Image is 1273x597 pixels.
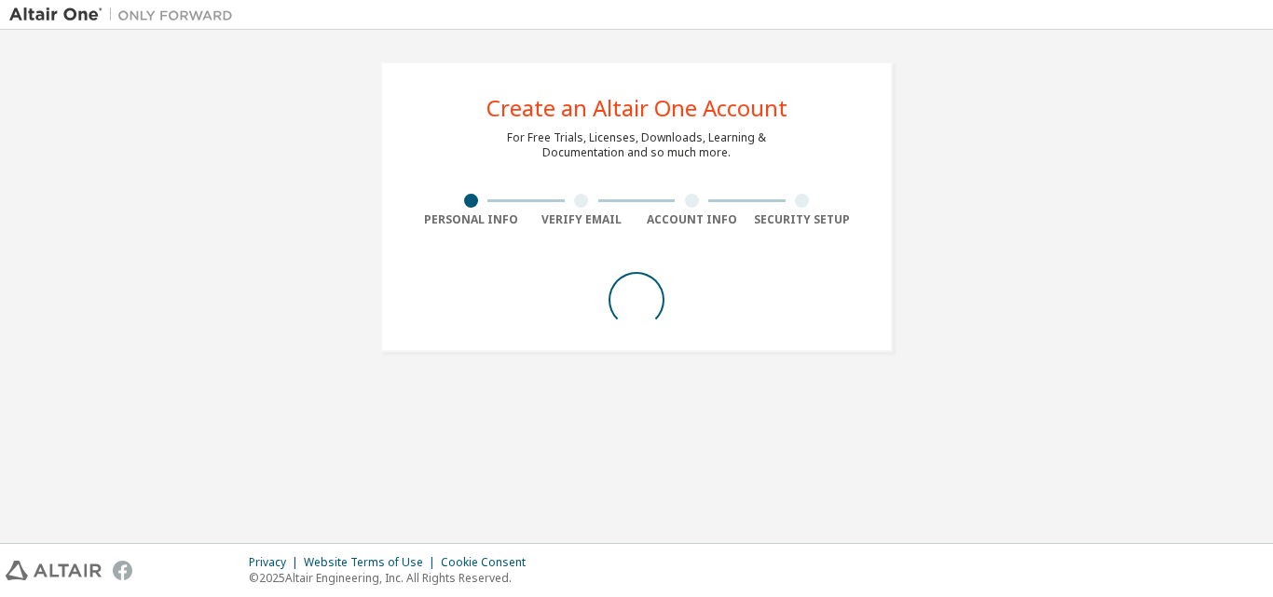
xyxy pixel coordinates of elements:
[249,570,537,586] p: © 2025 Altair Engineering, Inc. All Rights Reserved.
[747,212,858,227] div: Security Setup
[416,212,527,227] div: Personal Info
[6,561,102,580] img: altair_logo.svg
[636,212,747,227] div: Account Info
[441,555,537,570] div: Cookie Consent
[486,97,787,119] div: Create an Altair One Account
[507,130,766,160] div: For Free Trials, Licenses, Downloads, Learning & Documentation and so much more.
[9,6,242,24] img: Altair One
[113,561,132,580] img: facebook.svg
[249,555,304,570] div: Privacy
[527,212,637,227] div: Verify Email
[304,555,441,570] div: Website Terms of Use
